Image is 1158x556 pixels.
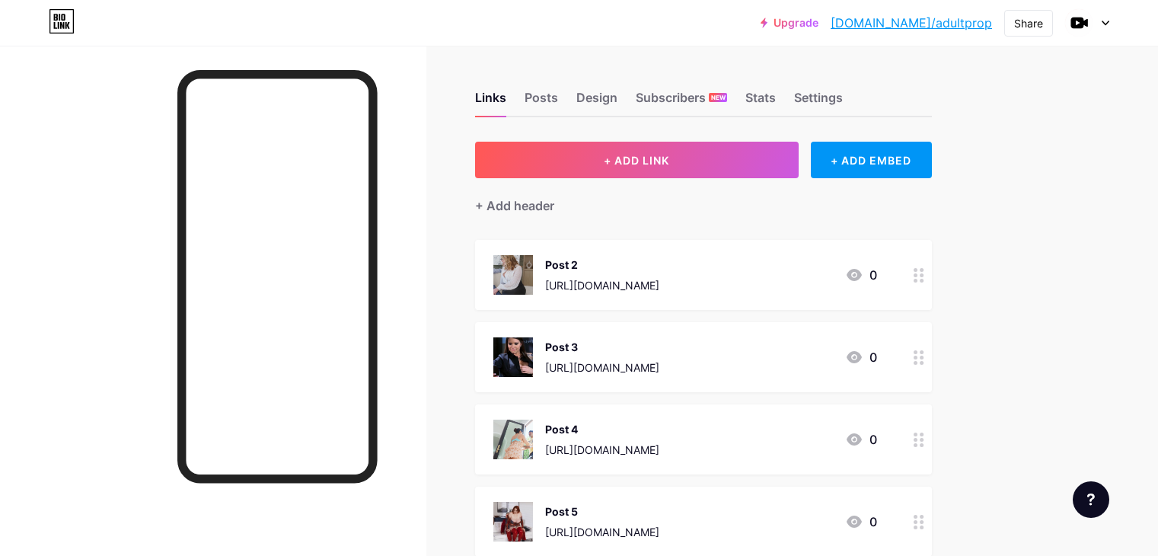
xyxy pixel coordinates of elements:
img: Post 5 [493,502,533,542]
a: Upgrade [761,17,818,29]
div: Posts [525,88,558,116]
div: Links [475,88,506,116]
div: Stats [745,88,776,116]
div: [URL][DOMAIN_NAME] [545,277,659,293]
div: Post 3 [545,339,659,355]
span: + ADD LINK [604,154,669,167]
div: [URL][DOMAIN_NAME] [545,442,659,458]
img: Blinky Sabrina [1064,8,1093,37]
div: Share [1014,15,1043,31]
a: [DOMAIN_NAME]/adultprop [831,14,992,32]
div: 0 [845,348,877,366]
span: NEW [711,93,726,102]
div: Post 5 [545,503,659,519]
div: + ADD EMBED [811,142,932,178]
img: Post 2 [493,255,533,295]
div: 0 [845,266,877,284]
div: Subscribers [636,88,727,116]
div: 0 [845,430,877,449]
div: Design [576,88,617,116]
div: [URL][DOMAIN_NAME] [545,524,659,540]
div: + Add header [475,197,554,215]
div: [URL][DOMAIN_NAME] [545,359,659,375]
div: 0 [845,513,877,531]
button: + ADD LINK [475,142,799,178]
div: Settings [794,88,843,116]
img: Post 4 [493,420,533,459]
img: Post 3 [493,337,533,377]
div: Post 4 [545,421,659,437]
div: Post 2 [545,257,659,273]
